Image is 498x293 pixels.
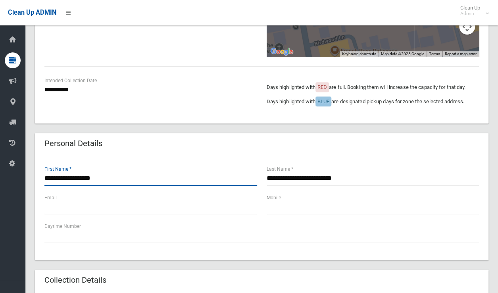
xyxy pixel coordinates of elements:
p: Days highlighted with are designated pickup days for zone the selected address. [267,97,479,106]
span: Clean Up ADMIN [8,9,56,16]
small: Admin [460,11,480,17]
a: Open this area in Google Maps (opens a new window) [269,46,295,57]
span: RED [317,84,327,90]
a: Terms (opens in new tab) [429,52,440,56]
img: Google [269,46,295,57]
button: Map camera controls [459,19,475,35]
header: Personal Details [35,136,112,151]
p: Days highlighted with are full. Booking them will increase the capacity for that day. [267,83,479,92]
a: Report a map error [445,52,477,56]
span: Map data ©2025 Google [381,52,424,56]
span: Clean Up [456,5,488,17]
span: BLUE [317,98,329,104]
button: Keyboard shortcuts [342,51,376,57]
header: Collection Details [35,272,116,288]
